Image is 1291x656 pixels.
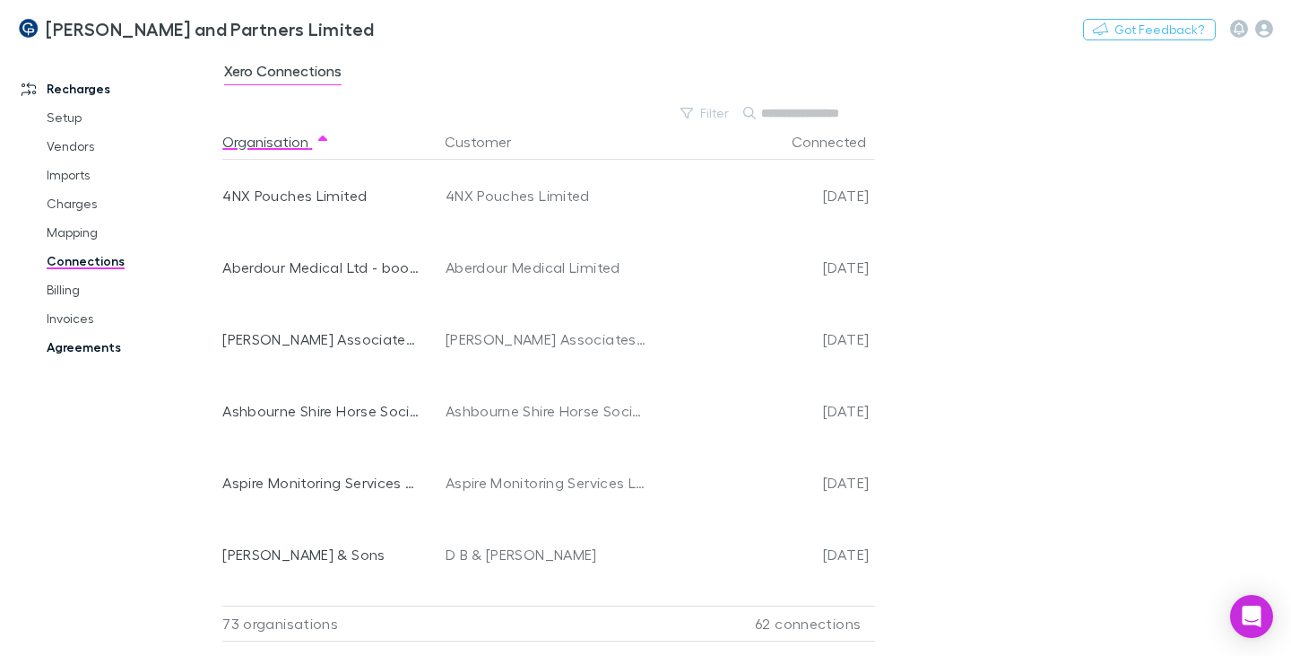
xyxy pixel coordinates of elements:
[446,232,647,303] div: Aberdour Medical Limited
[446,375,647,447] div: Ashbourne Shire Horse Society
[29,276,232,304] a: Billing
[654,375,869,447] div: [DATE]
[654,303,869,375] div: [DATE]
[46,18,375,39] h3: [PERSON_NAME] and Partners Limited
[653,606,868,642] div: 62 connections
[18,18,39,39] img: Coates and Partners Limited's Logo
[222,303,420,375] div: [PERSON_NAME] Associates Limited
[792,124,888,160] button: Connected
[7,7,386,50] a: [PERSON_NAME] and Partners Limited
[29,333,232,362] a: Agreements
[29,247,232,276] a: Connections
[446,519,647,590] div: D B & [PERSON_NAME]
[654,447,869,519] div: [DATE]
[446,160,647,232] div: 4NX Pouches Limited
[654,232,869,303] div: [DATE]
[445,124,533,160] button: Customer
[29,103,232,132] a: Setup
[29,218,232,247] a: Mapping
[29,161,232,189] a: Imports
[1083,19,1216,40] button: Got Feedback?
[29,304,232,333] a: Invoices
[29,189,232,218] a: Charges
[446,447,647,519] div: Aspire Monitoring Services Limited
[222,160,420,232] div: 4NX Pouches Limited
[222,606,438,642] div: 73 organisations
[4,74,232,103] a: Recharges
[1230,595,1273,638] div: Open Intercom Messenger
[224,62,342,85] span: Xero Connections
[654,519,869,590] div: [DATE]
[654,160,869,232] div: [DATE]
[446,303,647,375] div: [PERSON_NAME] Associates Limited
[29,132,232,161] a: Vendors
[222,375,420,447] div: Ashbourne Shire Horse Society
[222,519,420,590] div: [PERSON_NAME] & Sons
[222,447,420,519] div: Aspire Monitoring Services Limited
[222,232,420,303] div: Aberdour Medical Ltd - book keeping
[222,124,330,160] button: Organisation
[671,102,740,124] button: Filter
